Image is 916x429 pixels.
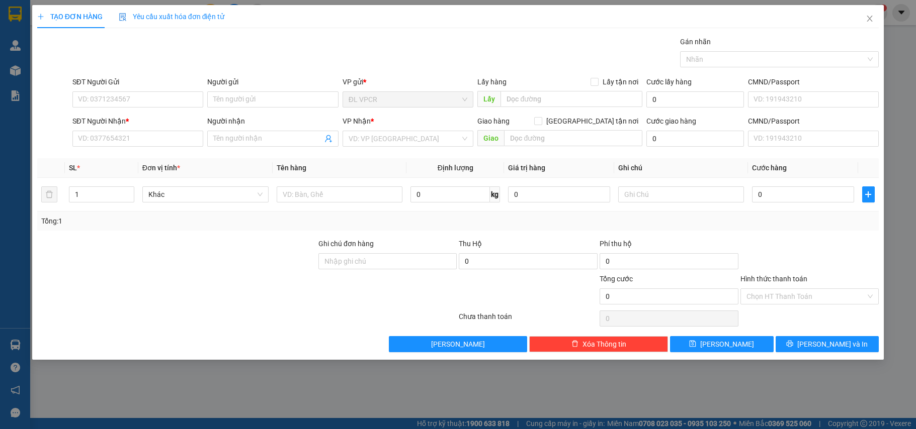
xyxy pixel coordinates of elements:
[508,164,545,172] span: Giá trị hàng
[343,117,371,125] span: VP Nhận
[501,91,642,107] input: Dọc đường
[119,13,127,21] img: icon
[700,339,754,350] span: [PERSON_NAME]
[862,186,875,202] button: plus
[69,164,77,172] span: SL
[863,190,875,198] span: plus
[618,186,744,202] input: Ghi Chú
[459,240,482,248] span: Thu Hộ
[508,186,610,202] input: 0
[600,238,738,253] div: Phí thu hộ
[318,253,457,269] input: Ghi chú đơn hàng
[646,91,743,108] input: Cước lấy hàng
[614,158,748,178] th: Ghi chú
[752,164,787,172] span: Cước hàng
[41,216,354,227] div: Tổng: 1
[646,78,692,86] label: Cước lấy hàng
[670,336,774,352] button: save[PERSON_NAME]
[786,340,793,348] span: printer
[438,164,473,172] span: Định lượng
[148,187,263,202] span: Khác
[776,336,879,352] button: printer[PERSON_NAME] và In
[748,76,879,87] div: CMND/Passport
[277,186,403,202] input: VD: Bàn, Ghế
[646,131,743,147] input: Cước giao hàng
[324,135,332,143] span: user-add
[477,78,507,86] span: Lấy hàng
[571,340,578,348] span: delete
[343,76,474,87] div: VP gửi
[389,336,528,352] button: [PERSON_NAME]
[458,311,599,329] div: Chưa thanh toán
[740,275,807,283] label: Hình thức thanh toán
[207,116,339,127] div: Người nhận
[277,164,306,172] span: Tên hàng
[542,116,642,127] span: [GEOGRAPHIC_DATA] tận nơi
[72,116,204,127] div: SĐT Người Nhận
[72,76,204,87] div: SĐT Người Gửi
[856,5,884,33] button: Close
[680,38,711,46] label: Gán nhãn
[477,130,504,146] span: Giao
[582,339,626,350] span: Xóa Thông tin
[318,240,374,248] label: Ghi chú đơn hàng
[689,340,696,348] span: save
[599,76,642,87] span: Lấy tận nơi
[41,186,57,202] button: delete
[37,13,44,20] span: plus
[490,186,500,202] span: kg
[349,92,468,107] span: ĐL VPCR
[119,13,225,21] span: Yêu cầu xuất hóa đơn điện tử
[142,164,180,172] span: Đơn vị tính
[477,91,501,107] span: Lấy
[207,76,339,87] div: Người gửi
[600,275,633,283] span: Tổng cước
[866,15,874,23] span: close
[748,116,879,127] div: CMND/Passport
[797,339,868,350] span: [PERSON_NAME] và In
[477,117,510,125] span: Giao hàng
[529,336,668,352] button: deleteXóa Thông tin
[504,130,642,146] input: Dọc đường
[431,339,485,350] span: [PERSON_NAME]
[646,117,696,125] label: Cước giao hàng
[37,13,103,21] span: TẠO ĐƠN HÀNG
